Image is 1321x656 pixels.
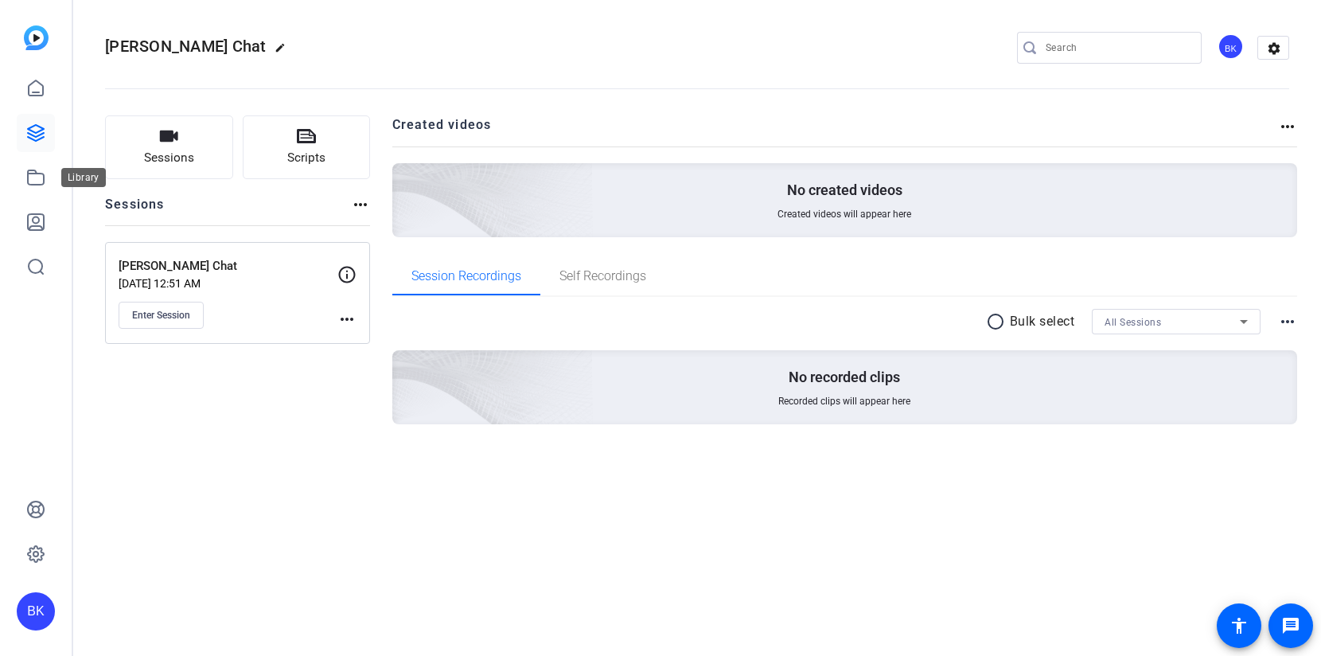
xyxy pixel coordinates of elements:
mat-icon: more_horiz [1278,312,1297,331]
h2: Sessions [105,195,165,225]
button: Scripts [243,115,371,179]
mat-icon: message [1281,616,1300,635]
span: Sessions [144,149,194,167]
p: [PERSON_NAME] Chat [119,257,337,275]
span: Self Recordings [559,270,646,283]
img: embarkstudio-empty-session.png [214,193,594,538]
div: BK [17,592,55,631]
p: [DATE] 12:51 AM [119,277,337,290]
p: No recorded clips [789,368,900,387]
mat-icon: radio_button_unchecked [986,312,1010,331]
mat-icon: edit [275,42,294,61]
input: Search [1046,38,1189,57]
img: blue-gradient.svg [24,25,49,50]
span: Scripts [287,149,325,167]
button: Enter Session [119,302,204,329]
span: Created videos will appear here [777,208,911,221]
p: No created videos [787,181,902,200]
img: Creted videos background [214,6,594,351]
mat-icon: accessibility [1229,616,1249,635]
span: [PERSON_NAME] Chat [105,37,267,56]
mat-icon: more_horiz [1278,117,1297,136]
span: Enter Session [132,309,190,322]
p: Bulk select [1010,312,1075,331]
mat-icon: more_horiz [337,310,357,329]
ngx-avatar: Brittany Kerfoot [1218,33,1245,61]
div: Library [61,168,106,187]
mat-icon: more_horiz [351,195,370,214]
h2: Created videos [392,115,1279,146]
span: Session Recordings [411,270,521,283]
span: Recorded clips will appear here [778,395,910,408]
button: Sessions [105,115,233,179]
mat-icon: settings [1258,37,1290,61]
span: All Sessions [1105,317,1161,328]
div: BK [1218,33,1244,60]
